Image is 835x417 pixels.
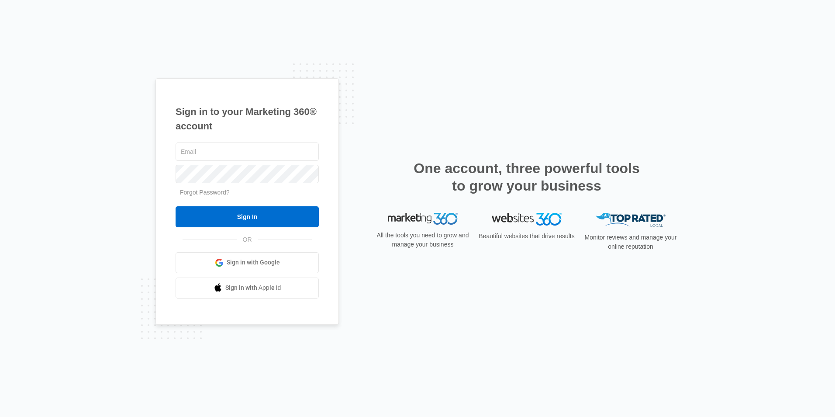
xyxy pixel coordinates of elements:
[492,213,562,226] img: Websites 360
[237,235,258,244] span: OR
[176,278,319,299] a: Sign in with Apple Id
[388,213,458,225] img: Marketing 360
[411,160,642,195] h2: One account, three powerful tools to grow your business
[176,252,319,273] a: Sign in with Google
[374,231,472,249] p: All the tools you need to grow and manage your business
[180,189,230,196] a: Forgot Password?
[227,258,280,267] span: Sign in with Google
[225,283,281,292] span: Sign in with Apple Id
[582,233,680,251] p: Monitor reviews and manage your online reputation
[596,213,666,227] img: Top Rated Local
[176,104,319,133] h1: Sign in to your Marketing 360® account
[176,206,319,227] input: Sign In
[176,142,319,161] input: Email
[478,232,576,241] p: Beautiful websites that drive results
